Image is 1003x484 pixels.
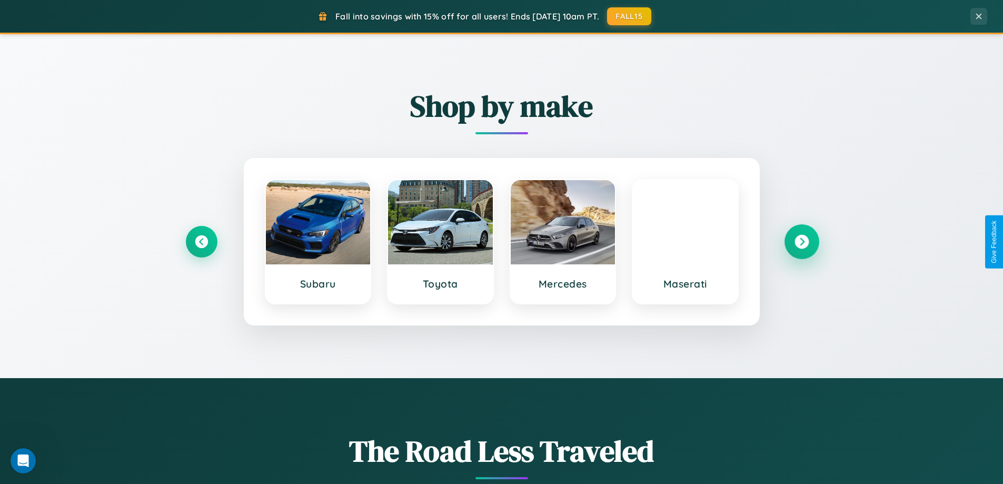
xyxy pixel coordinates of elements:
iframe: Intercom live chat [11,448,36,473]
h2: Shop by make [186,86,818,126]
h3: Maserati [643,278,727,290]
div: Give Feedback [990,221,998,263]
h3: Mercedes [521,278,605,290]
h3: Toyota [399,278,482,290]
button: FALL15 [607,7,651,25]
h1: The Road Less Traveled [186,431,818,471]
span: Fall into savings with 15% off for all users! Ends [DATE] 10am PT. [335,11,599,22]
h3: Subaru [276,278,360,290]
